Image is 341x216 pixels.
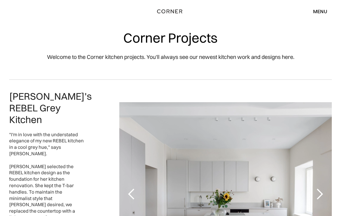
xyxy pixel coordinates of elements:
a: home [154,7,187,15]
h2: [PERSON_NAME]'s REBEL Grey Kitchen [9,91,84,125]
h1: Corner Projects [123,31,218,45]
div: menu [307,6,327,17]
div: menu [313,9,327,14]
p: Welcome to the Corner kitchen projects. You'll always see our newest kitchen work and designs here. [47,53,294,61]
